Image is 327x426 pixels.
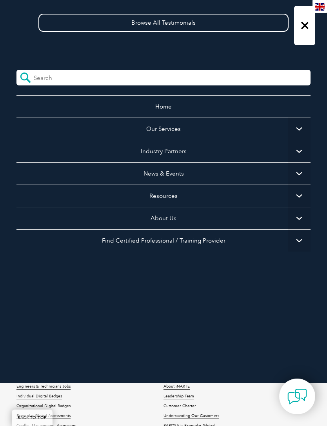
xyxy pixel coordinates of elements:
input: Submit [16,70,34,85]
a: Leadership Team [163,394,194,399]
a: About Us [16,207,311,229]
a: Resources [16,185,311,207]
a: Individual Digital Badges [16,394,62,399]
a: Industry Partners [16,140,311,162]
img: en [315,3,325,11]
a: News & Events [16,162,311,185]
a: Customer Charter [163,404,196,409]
img: contact-chat.png [287,387,307,406]
input: Search [34,70,104,82]
a: Our Services [16,118,311,140]
a: Understanding Our Customers [163,413,219,419]
a: Home [16,95,311,118]
a: Find Certified Professional / Training Provider [16,229,311,252]
a: Browse All Testimonials [38,14,289,32]
a: Organizational Digital Badges [16,404,71,409]
a: Engineers & Technicians Jobs [16,384,71,390]
a: BACK TO TOP [12,410,53,426]
a: About iNARTE [163,384,190,390]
